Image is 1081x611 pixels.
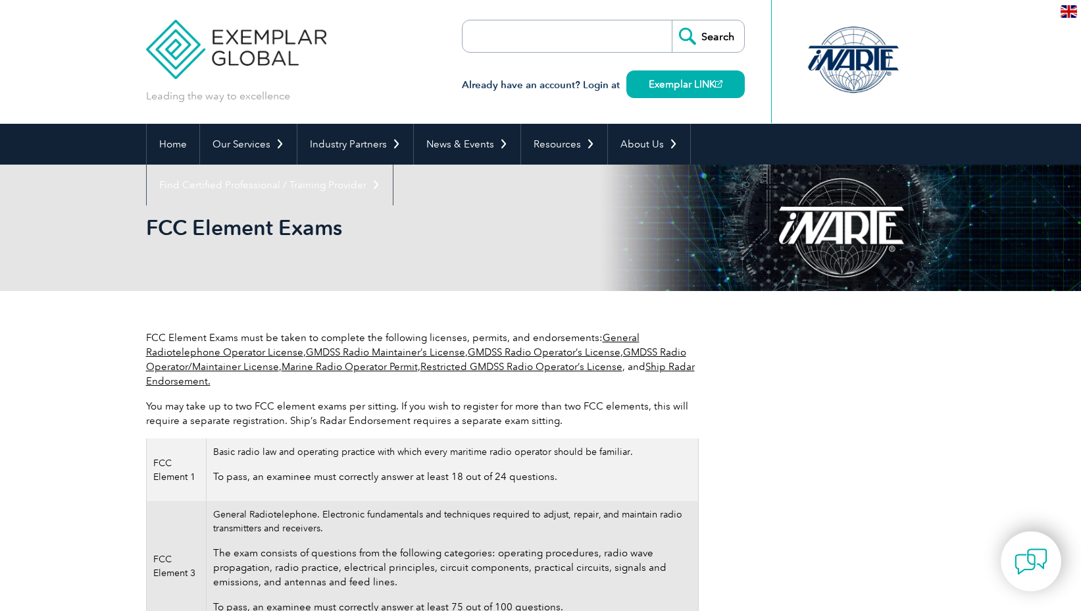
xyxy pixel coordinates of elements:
a: Ship Radar Endorsement. [146,361,695,387]
a: Marine Radio Operator Permit [282,361,418,373]
td: FCC Element 1 [146,438,207,501]
img: open_square.png [715,80,722,88]
img: contact-chat.png [1015,545,1047,578]
p: To pass, an examinee must correctly answer at least 18 out of 24 questions. [213,469,691,484]
a: Exemplar LINK [626,70,745,98]
h3: Already have an account? Login at [462,77,745,93]
p: You may take up to two FCC element exams per sitting. If you wish to register for more than two F... [146,399,699,428]
h2: FCC Element Exams [146,217,699,238]
a: Industry Partners [297,124,413,165]
p: Leading the way to excellence [146,89,290,103]
a: Find Certified Professional / Training Provider [147,165,393,205]
td: Basic radio law and operating practice with which every maritime radio operator should be familiar. [207,438,698,501]
a: Restricted GMDSS Radio Operator’s License [420,361,622,373]
p: The exam consists of questions from the following categories: operating procedures, radio wave pr... [213,546,691,589]
a: Home [147,124,199,165]
a: News & Events [414,124,520,165]
a: Our Services [200,124,297,165]
p: FCC Element Exams must be taken to complete the following licenses, permits, and endorsements: , ... [146,331,699,388]
img: en [1061,5,1077,18]
a: Resources [521,124,607,165]
a: GMDSS Radio Maintainer’s License [306,346,465,358]
input: Search [672,20,744,52]
a: About Us [608,124,690,165]
a: GMDSS Radio Operator’s License [468,346,620,358]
